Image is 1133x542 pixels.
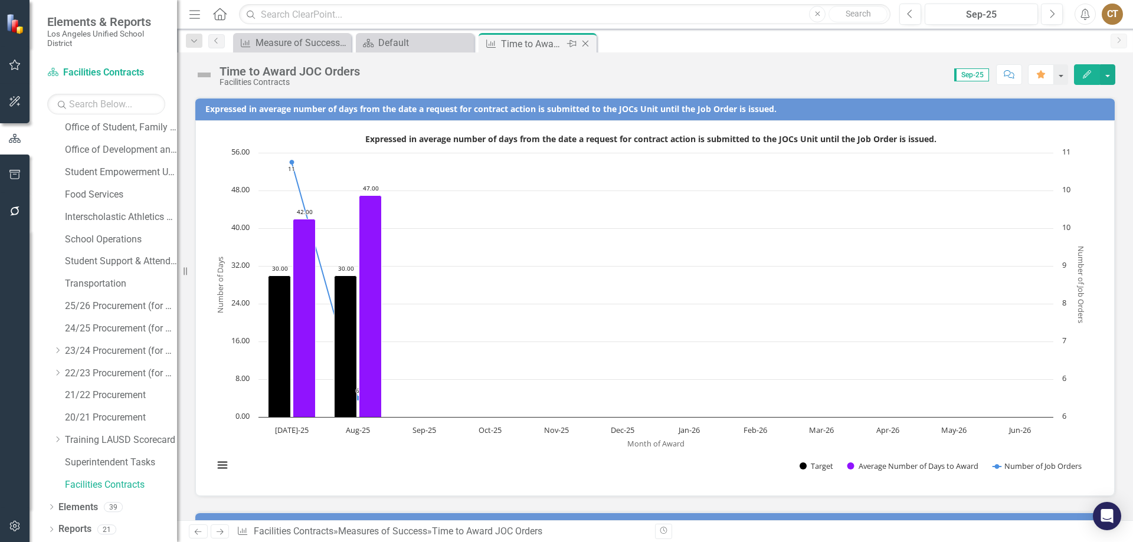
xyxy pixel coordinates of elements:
[1062,410,1066,421] text: 6
[65,143,177,157] a: Office of Development and Civic Engagement
[231,297,250,308] text: 24.00
[846,9,871,18] span: Search
[65,344,177,358] a: 23/24 Procurement (for PSD, do not modify layout)
[941,425,967,435] text: May-26
[346,425,370,435] text: Aug-25
[195,65,214,84] img: Not Defined
[231,259,250,270] text: 32.00
[237,525,646,538] div: » »
[359,196,382,418] path: Aug-25, 47. Average Number of Days to Award.
[925,4,1038,25] button: Sep-25
[65,411,177,425] a: 20/21 Procurement
[65,255,177,268] a: Student Support & Attendance Services
[235,373,250,383] text: 8.00
[220,78,360,87] div: Facilities Contracts
[993,461,1082,471] button: Show Number of Job Orders
[1062,259,1066,270] text: 9
[1076,247,1086,324] text: Number of Job Orders
[104,502,123,512] div: 39
[365,133,936,144] text: Expressed in average number of days from the date a request for contract action is submitted to t...
[58,501,98,514] a: Elements
[231,222,250,232] text: 40.00
[288,165,295,173] text: 11
[677,425,700,435] text: Jan-26
[335,276,357,418] path: Aug-25, 30. Target.
[1093,502,1121,530] div: Open Intercom Messenger
[363,184,379,192] text: 47.00
[231,146,250,157] text: 56.00
[809,425,834,435] text: Mar-26
[744,425,767,435] text: Feb-26
[205,519,1109,528] h3: Description
[338,525,427,537] a: Measures of Success
[275,425,309,435] text: [DATE]-25
[205,104,1109,113] h3: Expressed in average number of days from the date a request for contract action is submitted to t...
[800,461,834,471] button: Show Target
[97,524,116,534] div: 21
[254,525,333,537] a: Facilities Contracts
[268,276,291,418] path: Jul-25, 30. Target.
[356,386,359,395] text: 6
[501,37,564,51] div: Time to Award JOC Orders
[65,166,177,179] a: Student Empowerment Unit
[359,35,471,50] a: Default
[378,35,471,50] div: Default
[929,8,1034,22] div: Sep-25
[954,68,989,81] span: Sep-25
[432,525,542,537] div: Time to Award JOC Orders
[208,130,1102,484] div: Expressed in average number of days from the date a request for contract action is submitted to t...
[272,264,288,272] text: 30.00
[6,14,27,34] img: ClearPoint Strategy
[412,425,436,435] text: Sep-25
[479,425,502,435] text: Oct-25
[876,425,899,435] text: Apr-26
[1062,297,1066,308] text: 8
[231,184,250,195] text: 48.00
[1062,373,1066,383] text: 6
[208,130,1093,484] svg: Interactive chart
[1102,4,1123,25] button: CT
[47,29,165,48] small: Los Angeles Unified School District
[231,335,250,346] text: 16.00
[829,6,888,22] button: Search
[65,121,177,134] a: Office of Student, Family and Community Engagement (SFACE)
[235,410,250,421] text: 0.00
[356,396,361,400] path: Aug-25, 6. Number of Job Orders.
[293,153,1021,418] g: Average Number of Days to Award, series 2 of 3. Bar series with 12 bars. Y axis, Number of Days.
[65,188,177,202] a: Food Services
[544,425,569,435] text: Nov-25
[1062,146,1070,157] text: 11
[239,4,890,25] input: Search ClearPoint...
[47,15,165,29] span: Elements & Reports
[220,65,360,78] div: Time to Award JOC Orders
[236,35,348,50] a: Measure of Success - Scorecard Report
[1008,425,1031,435] text: Jun-26
[65,433,177,447] a: Training LAUSD Scorecard
[65,456,177,469] a: Superintendent Tasks
[65,300,177,313] a: 25/26 Procurement (for PSD, do not modify layout)
[1062,222,1070,232] text: 10
[1062,184,1070,195] text: 10
[290,160,294,165] path: Jul-25, 11. Number of Job Orders.
[65,389,177,402] a: 21/22 Procurement
[611,425,634,435] text: Dec-25
[1062,335,1066,346] text: 7
[65,233,177,247] a: School Operations
[65,277,177,291] a: Transportation
[847,461,980,471] button: Show Average Number of Days to Award
[65,478,177,492] a: Facilities Contracts
[297,208,313,216] text: 42.00
[47,94,165,114] input: Search Below...
[268,153,1021,418] g: Target, series 1 of 3. Bar series with 12 bars. Y axis, Number of Days.
[214,457,231,474] button: View chart menu, Expressed in average number of days from the date a request for contract action ...
[338,264,354,272] text: 30.00
[65,211,177,224] a: Interscholastic Athletics Department
[293,219,316,418] path: Jul-25, 42. Average Number of Days to Award.
[58,523,91,536] a: Reports
[47,66,165,80] a: Facilities Contracts
[65,367,177,380] a: 22/23 Procurement (for PSD, do not modify)
[627,438,685,449] text: Month of Award
[215,257,225,313] text: Number of Days
[256,35,348,50] div: Measure of Success - Scorecard Report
